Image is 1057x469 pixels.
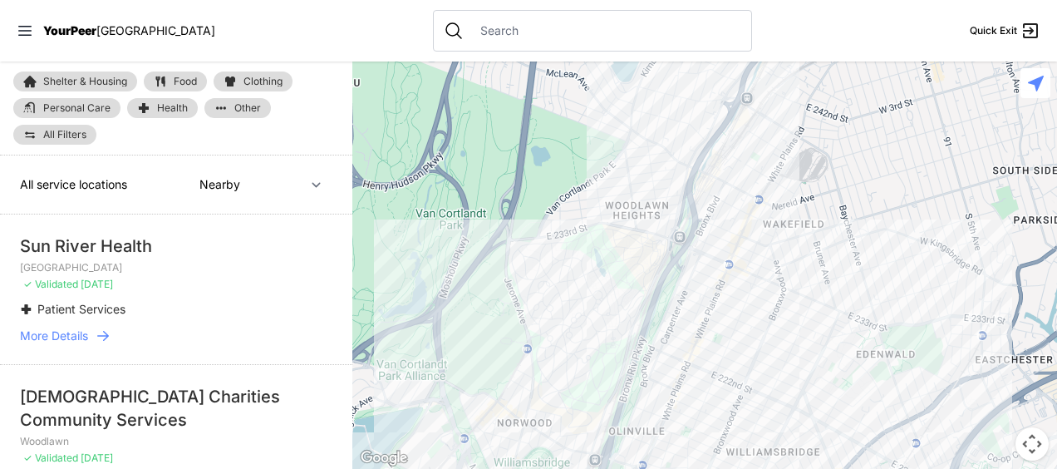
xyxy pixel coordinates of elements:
a: Shelter & Housing [13,72,137,91]
span: YourPeer [43,23,96,37]
span: Health [157,103,188,113]
a: All Filters [13,125,96,145]
span: ✓ Validated [23,452,78,464]
span: Personal Care [43,103,111,113]
p: Woodlawn [20,435,332,448]
input: Search [470,22,741,39]
button: Map camera controls [1015,427,1049,461]
span: [DATE] [81,452,113,464]
a: Open this area in Google Maps (opens a new window) [356,447,411,469]
span: [DATE] [81,278,113,290]
a: More Details [20,328,332,344]
a: Clothing [214,72,293,91]
a: Other [204,98,271,118]
span: Patient Services [37,302,125,316]
a: YourPeer[GEOGRAPHIC_DATA] [43,26,215,36]
span: Food [174,77,197,86]
img: Google [356,447,411,469]
a: Food [144,72,207,91]
span: Shelter & Housing [43,77,127,86]
span: ✓ Validated [23,278,78,290]
div: Sun River Health [20,234,332,258]
a: Quick Exit [970,21,1040,41]
a: Health [127,98,198,118]
span: Clothing [243,77,283,86]
a: Personal Care [13,98,120,118]
span: All Filters [43,130,86,140]
div: [DEMOGRAPHIC_DATA] Charities Community Services [20,385,332,432]
span: Quick Exit [970,24,1017,37]
span: All service locations [20,177,127,191]
span: [GEOGRAPHIC_DATA] [96,23,215,37]
span: Other [234,103,261,113]
span: More Details [20,328,88,344]
p: [GEOGRAPHIC_DATA] [20,261,332,274]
